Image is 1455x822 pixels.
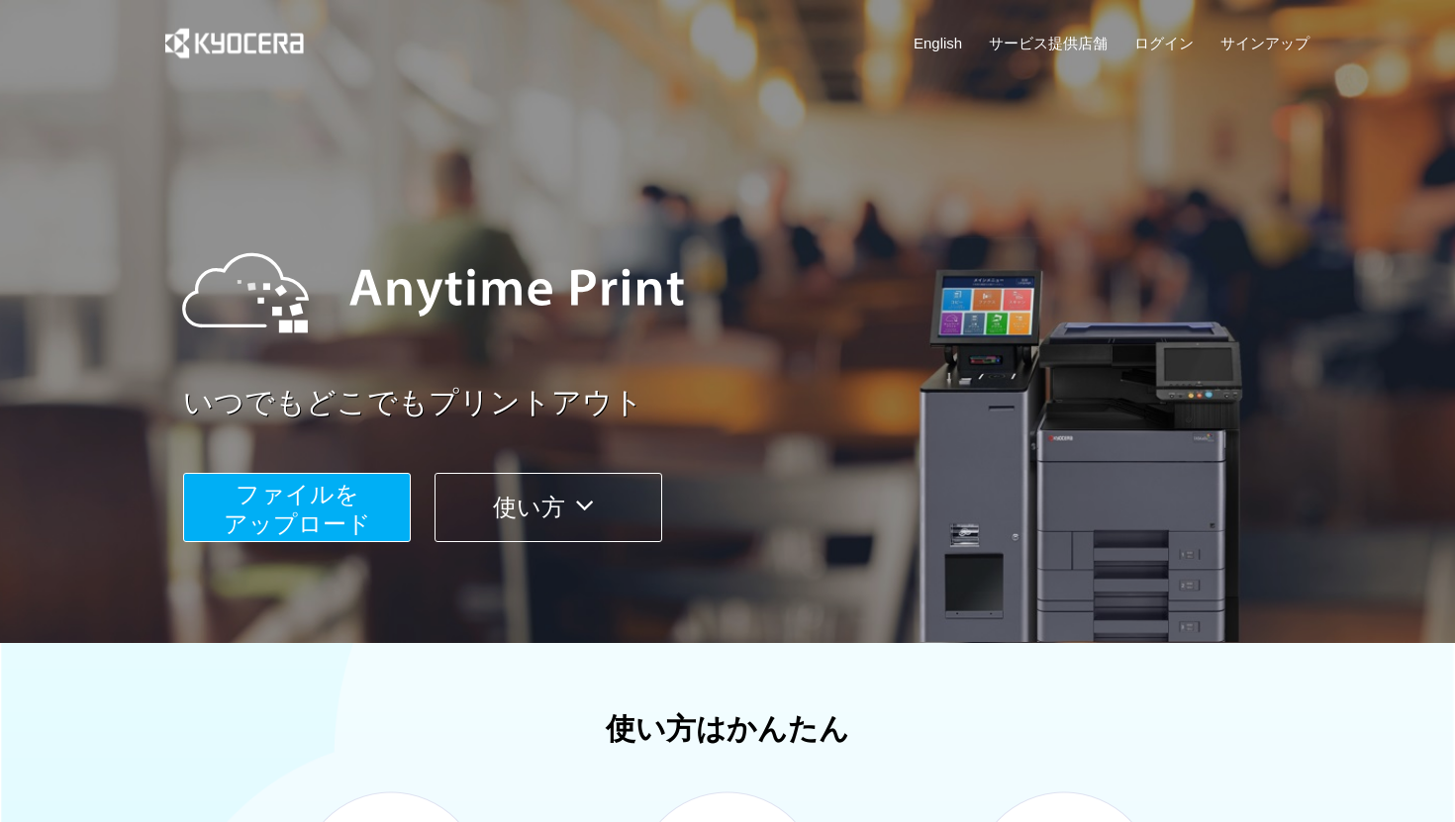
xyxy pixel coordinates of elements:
[1220,33,1309,53] a: サインアップ
[435,473,662,542] button: 使い方
[224,481,371,537] span: ファイルを ​​アップロード
[183,382,1321,424] a: いつでもどこでもプリントアウト
[914,33,962,53] a: English
[1134,33,1194,53] a: ログイン
[989,33,1108,53] a: サービス提供店舗
[183,473,411,542] button: ファイルを​​アップロード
